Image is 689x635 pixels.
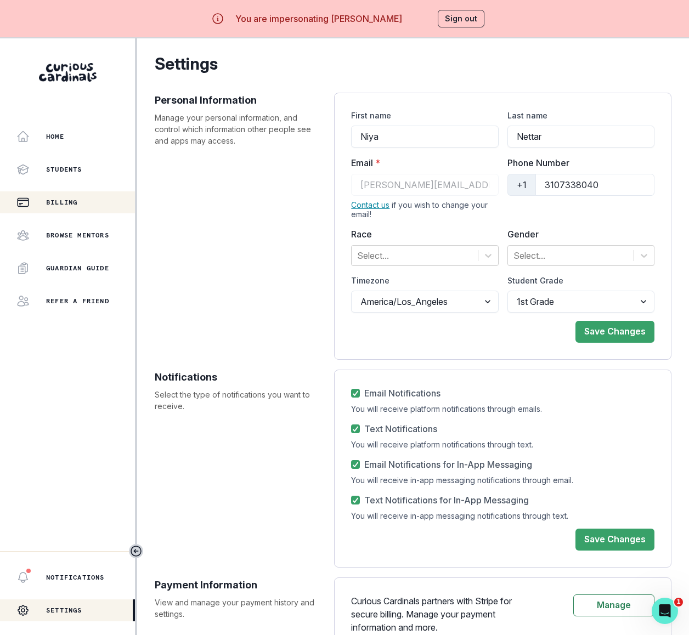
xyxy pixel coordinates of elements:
[351,156,492,169] label: Email
[507,156,648,169] label: Phone Number
[351,440,654,449] div: You will receive platform notifications through text.
[507,174,536,196] div: +1
[155,93,323,107] p: Personal Information
[674,598,683,606] span: 1
[39,63,97,82] img: Curious Cardinals Logo
[46,264,109,273] p: Guardian Guide
[351,200,389,209] a: Contact us
[155,52,671,76] p: Settings
[155,389,323,412] p: Select the type of notifications you want to receive.
[438,10,484,27] button: Sign out
[351,110,492,121] label: First name
[46,231,109,240] p: Browse Mentors
[364,422,437,435] span: Text Notifications
[364,458,532,471] span: Email Notifications for In-App Messaging
[235,12,402,25] p: You are impersonating [PERSON_NAME]
[507,110,648,121] label: Last name
[351,228,492,241] label: Race
[155,597,323,620] p: View and manage your payment history and settings.
[155,112,323,146] p: Manage your personal information, and control which information other people see and apps may acc...
[575,529,654,551] button: Save Changes
[129,544,143,558] button: Toggle sidebar
[351,511,654,520] div: You will receive in-app messaging notifications through text.
[364,387,440,400] span: Email Notifications
[46,573,105,582] p: Notifications
[46,606,82,615] p: Settings
[351,594,538,634] p: Curious Cardinals partners with Stripe for secure billing. Manage your payment information and more.
[351,275,492,286] label: Timezone
[46,198,77,207] p: Billing
[46,132,64,141] p: Home
[575,321,654,343] button: Save Changes
[46,297,109,305] p: Refer a friend
[46,165,82,174] p: Students
[155,577,323,592] p: Payment Information
[507,275,648,286] label: Student Grade
[351,200,498,219] div: if you wish to change your email!
[351,404,654,413] div: You will receive platform notifications through emails.
[351,475,654,485] div: You will receive in-app messaging notifications through email.
[573,594,654,616] button: Manage
[652,598,678,624] iframe: Intercom live chat
[364,494,529,507] span: Text Notifications for In-App Messaging
[507,228,648,241] label: Gender
[155,370,323,384] p: Notifications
